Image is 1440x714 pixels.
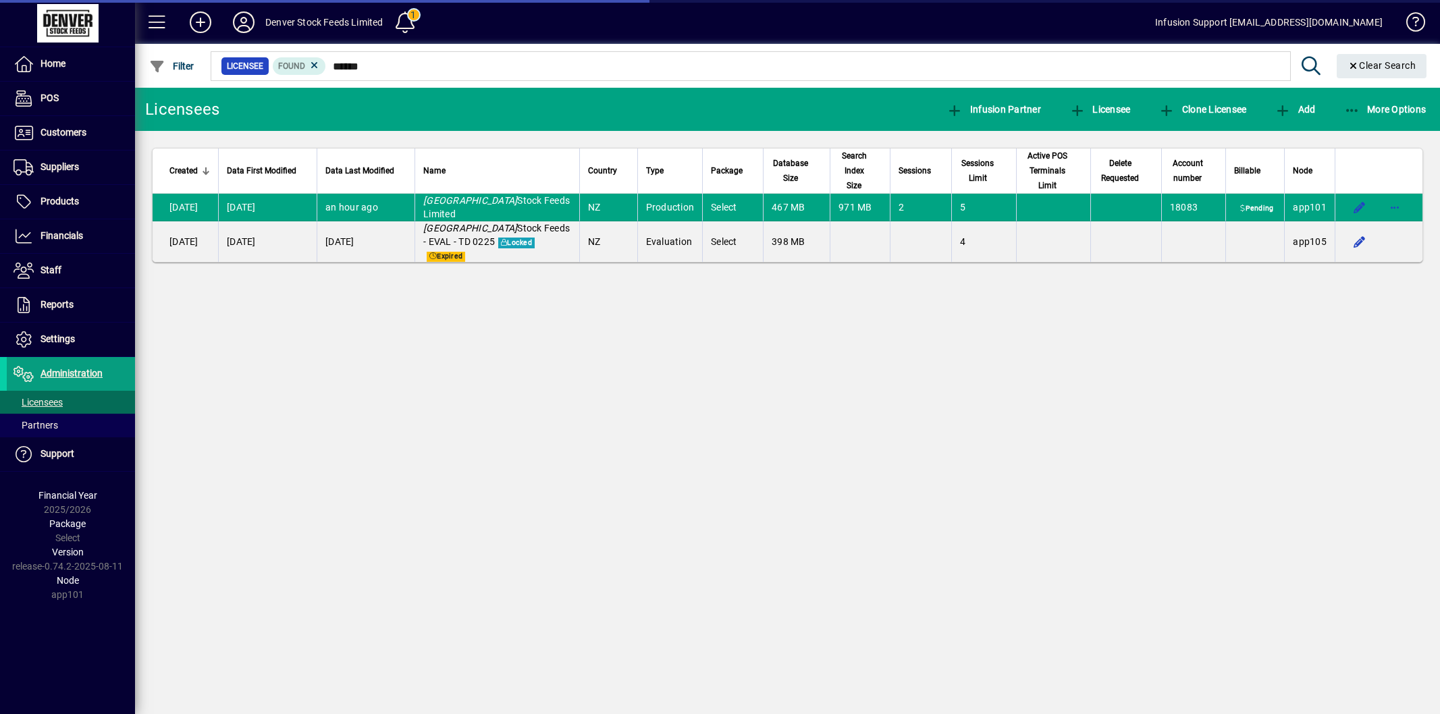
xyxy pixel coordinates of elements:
div: Licensees [145,99,219,120]
button: Infusion Partner [943,97,1044,121]
td: 2 [890,194,951,221]
div: Active POS Terminals Limit [1025,148,1083,193]
span: Search Index Size [838,148,870,193]
em: [GEOGRAPHIC_DATA] [423,195,517,206]
span: Filter [149,61,194,72]
span: Reports [41,299,74,310]
button: Add [179,10,222,34]
span: Node [57,575,79,586]
span: Settings [41,333,75,344]
span: Administration [41,368,103,379]
td: Production [637,194,703,221]
div: Infusion Support [EMAIL_ADDRESS][DOMAIN_NAME] [1155,11,1383,33]
span: Infusion Partner [946,104,1041,115]
td: an hour ago [317,194,415,221]
a: Products [7,185,135,219]
span: Node [1293,163,1312,178]
span: Pending [1237,203,1276,214]
div: Country [588,163,629,178]
a: Settings [7,323,135,356]
td: Select [702,194,763,221]
button: Clear [1337,54,1427,78]
div: Name [423,163,571,178]
button: Edit [1349,231,1370,252]
a: POS [7,82,135,115]
span: Version [52,547,84,557]
span: POS [41,92,59,103]
span: Add [1275,104,1315,115]
a: Customers [7,116,135,150]
span: Customers [41,127,86,138]
div: Billable [1234,163,1276,178]
td: 18083 [1161,194,1225,221]
div: Node [1293,163,1327,178]
div: Denver Stock Feeds Limited [265,11,383,33]
td: Select [702,221,763,262]
span: Sessions Limit [960,156,996,186]
span: Data Last Modified [325,163,394,178]
div: Delete Requested [1099,156,1153,186]
span: Type [646,163,664,178]
span: Licensee [1069,104,1131,115]
a: Partners [7,414,135,437]
a: Staff [7,254,135,287]
span: Billable [1234,163,1260,178]
button: Filter [146,54,198,78]
span: Active POS Terminals Limit [1025,148,1071,193]
span: app105.prod.infusionbusinesssoftware.com [1293,236,1327,247]
td: [DATE] [153,194,218,221]
a: Suppliers [7,150,135,184]
td: [DATE] [153,221,218,262]
span: Expired [427,252,465,263]
span: Sessions [899,163,931,178]
span: More Options [1344,104,1426,115]
a: Financials [7,219,135,253]
span: Licensee [227,59,263,73]
div: Data Last Modified [325,163,406,178]
span: Stock Feeds Limited [423,195,570,219]
td: Evaluation [637,221,703,262]
span: Clone Licensee [1158,104,1246,115]
span: Support [41,448,74,459]
span: Home [41,58,65,69]
span: Suppliers [41,161,79,172]
button: Add [1271,97,1318,121]
a: Support [7,437,135,471]
mat-chip: Found Status: Found [273,57,326,75]
span: Found [278,61,305,71]
div: Created [169,163,210,178]
div: Search Index Size [838,148,882,193]
td: [DATE] [317,221,415,262]
td: 398 MB [763,221,830,262]
button: More Options [1341,97,1430,121]
a: Knowledge Base [1396,3,1423,47]
button: Edit [1349,196,1370,218]
span: Clear Search [1348,60,1416,71]
span: Partners [14,420,58,431]
span: Licensees [14,397,63,408]
span: Name [423,163,446,178]
div: Sessions [899,163,943,178]
span: Package [49,518,86,529]
span: Financial Year [38,490,97,501]
span: Created [169,163,198,178]
span: Staff [41,265,61,275]
span: Locked [498,238,535,248]
td: [DATE] [218,194,317,221]
button: Clone Licensee [1155,97,1250,121]
div: Account number [1170,156,1217,186]
button: Profile [222,10,265,34]
td: 971 MB [830,194,890,221]
div: Database Size [772,156,822,186]
span: app101.prod.infusionbusinesssoftware.com [1293,202,1327,213]
span: Data First Modified [227,163,296,178]
div: Sessions Limit [960,156,1008,186]
span: Account number [1170,156,1205,186]
a: Home [7,47,135,81]
em: [GEOGRAPHIC_DATA] [423,223,517,234]
a: Reports [7,288,135,322]
span: Products [41,196,79,207]
td: NZ [579,194,637,221]
td: 5 [951,194,1016,221]
a: Licensees [7,391,135,414]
